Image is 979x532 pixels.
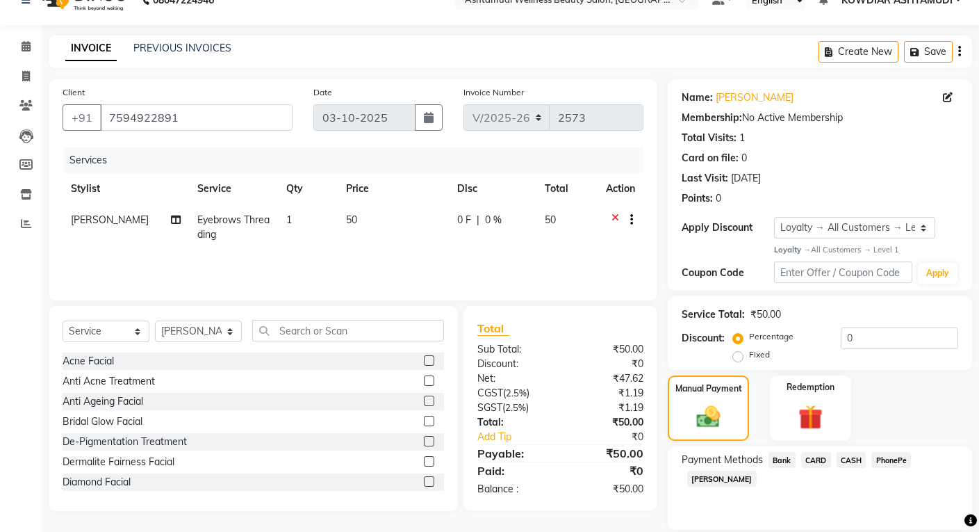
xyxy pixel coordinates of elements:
[313,86,332,99] label: Date
[63,354,114,369] div: Acne Facial
[682,191,713,206] div: Points:
[63,394,143,409] div: Anti Ageing Facial
[682,307,745,322] div: Service Total:
[467,357,561,371] div: Discount:
[286,213,292,226] span: 1
[346,213,357,226] span: 50
[63,435,187,449] div: De-Pigmentation Treatment
[731,171,761,186] div: [DATE]
[774,261,912,283] input: Enter Offer / Coupon Code
[467,342,561,357] div: Sub Total:
[63,86,85,99] label: Client
[63,104,101,131] button: +91
[774,245,811,255] strong: Loyalty →
[682,90,713,105] div: Name:
[687,471,757,487] span: [PERSON_NAME]
[749,348,770,361] label: Fixed
[477,387,503,399] span: CGST
[741,151,747,166] div: 0
[787,381,834,394] label: Redemption
[477,213,479,227] span: |
[682,453,763,467] span: Payment Methods
[682,220,774,235] div: Apply Discount
[467,462,561,479] div: Paid:
[560,482,654,497] div: ₹50.00
[689,403,727,430] img: _cash.svg
[682,171,728,186] div: Last Visit:
[63,374,155,389] div: Anti Acne Treatment
[682,266,774,280] div: Coupon Code
[252,320,444,341] input: Search or Scan
[560,371,654,386] div: ₹47.62
[871,452,911,468] span: PhonePe
[477,321,509,336] span: Total
[467,445,561,462] div: Payable:
[485,213,502,227] span: 0 %
[63,475,131,490] div: Diamond Facial
[65,36,117,61] a: INVOICE
[467,482,561,497] div: Balance :
[682,111,742,125] div: Membership:
[837,452,866,468] span: CASH
[560,415,654,430] div: ₹50.00
[467,430,576,444] a: Add Tip
[449,173,536,204] th: Disc
[598,173,643,204] th: Action
[818,41,898,63] button: Create New
[64,147,654,173] div: Services
[197,213,270,241] span: Eyebrows Threading
[682,331,725,346] div: Discount:
[278,173,337,204] th: Qty
[716,191,721,206] div: 0
[505,402,526,413] span: 2.5%
[791,402,831,433] img: _gift.svg
[675,382,742,395] label: Manual Payment
[768,452,796,468] span: Bank
[63,414,142,429] div: Bridal Glow Facial
[560,386,654,401] div: ₹1.19
[463,86,524,99] label: Invoice Number
[338,173,449,204] th: Price
[750,307,781,322] div: ₹50.00
[477,401,502,414] span: SGST
[904,41,953,63] button: Save
[63,173,189,204] th: Stylist
[560,342,654,357] div: ₹50.00
[506,387,527,398] span: 2.5%
[133,42,231,54] a: PREVIOUS INVOICES
[739,131,745,145] div: 1
[100,104,293,131] input: Search by Name/Mobile/Email/Code
[71,213,149,226] span: [PERSON_NAME]
[560,462,654,479] div: ₹0
[682,131,737,145] div: Total Visits:
[560,401,654,415] div: ₹1.19
[918,263,957,284] button: Apply
[801,452,831,468] span: CARD
[189,173,278,204] th: Service
[682,151,739,166] div: Card on file:
[467,415,561,430] div: Total:
[749,330,793,343] label: Percentage
[457,213,471,227] span: 0 F
[774,244,958,256] div: All Customers → Level 1
[536,173,598,204] th: Total
[682,111,958,125] div: No Active Membership
[63,455,174,469] div: Dermalite Fairness Facial
[716,90,793,105] a: [PERSON_NAME]
[467,386,561,401] div: ( )
[560,445,654,462] div: ₹50.00
[560,357,654,371] div: ₹0
[545,213,556,226] span: 50
[467,371,561,386] div: Net:
[467,401,561,415] div: ( )
[576,430,654,444] div: ₹0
